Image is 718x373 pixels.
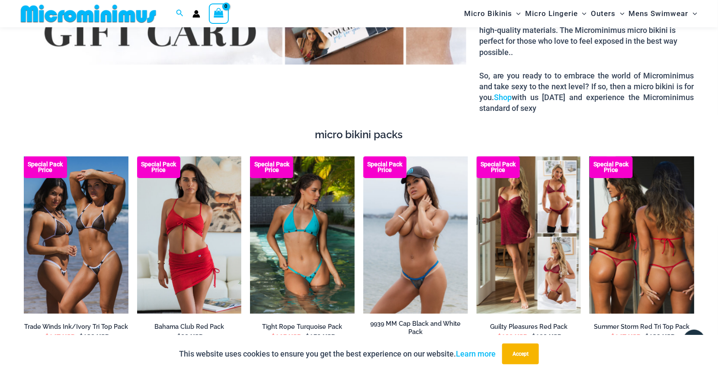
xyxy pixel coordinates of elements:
span: Menu Toggle [616,3,625,25]
span: Micro Bikinis [464,3,512,25]
a: Micro BikinisMenu ToggleMenu Toggle [462,3,523,25]
a: Micro LingerieMenu ToggleMenu Toggle [523,3,589,25]
bdi: 99 USD [177,333,203,341]
a: Trade Winds Ink/Ivory Tri Top Pack [24,323,128,331]
span: Micro Lingerie [525,3,578,25]
span: $ [611,333,615,341]
b: Special Pack Price [250,162,293,173]
img: Guilty Pleasures Red Collection Pack F [477,156,581,314]
a: Rebel Cap BlackElectric Blue 9939 Cap 07 Rebel Cap WhiteElectric Blue 9939 Cap 07Rebel Cap WhiteE... [363,156,468,313]
a: View Shopping Cart, empty [209,3,229,23]
bdi: 198 USD [497,333,528,341]
bdi: 139 USD [645,333,675,341]
a: Summer Storm Red Tri Top Pack F Summer Storm Red Tri Top Pack BSummer Storm Red Tri Top Pack B [590,156,694,314]
span: $ [79,333,83,341]
span: Mens Swimwear [629,3,689,25]
span: Outers [591,3,616,25]
a: Guilty Pleasures Red Pack [477,323,581,331]
span: $ [645,333,649,341]
a: Bahama Club Red Pack [137,323,242,331]
span: $ [177,333,181,341]
b: Special Pack Price [477,162,520,173]
a: Shop [494,93,512,102]
img: Summer Storm Red Tri Top Pack B [590,156,694,314]
span: Menu Toggle [512,3,521,25]
bdi: 165 USD [271,333,301,341]
a: 9939 MM Cap Black and White Pack [363,320,468,336]
span: $ [532,333,535,341]
a: Account icon link [192,10,200,18]
p: This website uses cookies to ensure you get the best experience on our website. [179,347,496,360]
img: Rebel Cap BlackElectric Blue 9939 Cap 07 [363,156,468,313]
bdi: 147 USD [45,333,75,341]
img: Tight Rope Turquoise 319 Tri Top 4228 Thong Bottom 02 [250,156,355,314]
span: $ [305,333,309,341]
bdi: 189 USD [532,333,562,341]
p: So, are you ready to to embrace the world of Microminimus and take sexy to the next level? If so,... [479,70,694,114]
a: Summer Storm Red Tri Top Pack [590,323,694,331]
a: Tight Rope Turquoise 319 Tri Top 4228 Thong Bottom 02 Tight Rope Turquoise 319 Tri Top 4228 Thong... [250,156,355,314]
a: OutersMenu ToggleMenu Toggle [589,3,627,25]
a: Bahama Club Red 9170 Crop Top 5404 Skirt 01 Bahama Club Red 9170 Crop Top 5404 Skirt 05Bahama Clu... [137,156,242,314]
b: Special Pack Price [137,162,180,173]
h4: micro bikini packs [24,129,694,141]
span: $ [497,333,501,341]
span: $ [45,333,49,341]
b: Special Pack Price [590,162,633,173]
img: Bahama Club Red 9170 Crop Top 5404 Skirt 01 [137,156,242,314]
nav: Site Navigation [461,1,701,26]
b: Special Pack Price [24,162,67,173]
a: Learn more [456,349,496,358]
b: Special Pack Price [363,162,407,173]
bdi: 147 USD [611,333,641,341]
span: Menu Toggle [578,3,587,25]
a: Mens SwimwearMenu ToggleMenu Toggle [627,3,699,25]
a: Search icon link [176,8,184,19]
bdi: 139 USD [79,333,109,341]
bdi: 159 USD [305,333,336,341]
a: Guilty Pleasures Red Collection Pack F Guilty Pleasures Red Collection Pack BGuilty Pleasures Red... [477,156,581,314]
button: Accept [502,344,539,364]
a: Top Bum Pack Top Bum Pack bTop Bum Pack b [24,156,128,313]
span: $ [271,333,275,341]
a: Tight Rope Turquoise Pack [250,323,355,331]
span: Menu Toggle [689,3,697,25]
img: MM SHOP LOGO FLAT [17,4,160,23]
img: Top Bum Pack [24,156,128,313]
